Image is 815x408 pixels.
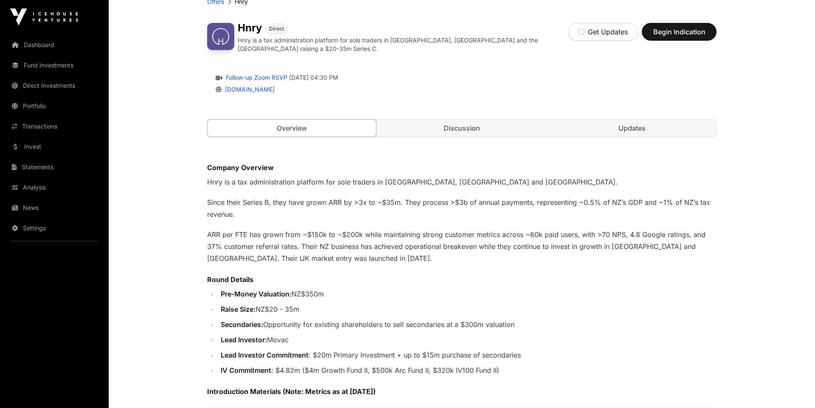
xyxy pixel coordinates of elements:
[207,196,717,220] p: Since their Series B, they have grown ARR by >3x to ~$35m. They process >$3b of annual payments, ...
[218,303,717,315] li: NZ$20 - 35m
[221,351,309,359] strong: Lead Investor Commitment
[207,23,234,50] img: Hnry
[773,367,815,408] iframe: Chat Widget
[207,119,377,137] a: Overview
[269,25,284,32] span: Direct
[221,290,292,298] strong: Pre-Money Valuation:
[218,319,717,330] li: Opportunity for existing shareholders to sell secondaries at a $300m valuation
[207,176,717,188] p: Hnry is a tax administration platform for sole traders in [GEOGRAPHIC_DATA], [GEOGRAPHIC_DATA] an...
[7,178,102,197] a: Analysis
[221,335,267,344] strong: Lead Investor:
[207,275,253,284] strong: Round Details
[378,120,546,137] a: Discussion
[7,36,102,54] a: Dashboard
[7,56,102,75] a: Fund Investments
[642,31,717,40] a: Begin Indication
[652,27,706,37] span: Begin Indication
[207,163,274,172] strong: Company Overview
[207,229,717,264] p: ARR per FTE has grown from ~$150k to ~$200k while maintaining strong customer metrics across ~60k...
[7,76,102,95] a: Direct Investments
[548,120,716,137] a: Updates
[208,120,716,137] nav: Tabs
[221,305,256,313] strong: Raise Size:
[238,36,568,53] p: Hnry is a tax administration platform for sole traders in [GEOGRAPHIC_DATA], [GEOGRAPHIC_DATA] an...
[221,366,271,374] strong: IV Commitment
[7,198,102,217] a: News
[7,219,102,238] a: Settings
[207,387,376,396] strong: Introduction Materials (Note: Metrics as at [DATE])
[218,364,717,376] li: : $4.82m ($4m Growth Fund II, $500k Arc Fund II, $320k IV100 Fund II)
[221,320,263,329] strong: Secondaries:
[642,23,717,41] button: Begin Indication
[7,117,102,136] a: Transactions
[218,288,717,300] li: NZ$350m
[10,8,78,25] img: Icehouse Ventures Logo
[238,23,262,34] h1: Hnry
[568,23,638,41] button: Get Updates
[224,73,287,82] a: Follow-up Zoom RSVP
[7,137,102,156] a: Invest
[218,334,717,346] li: Movac
[7,158,102,176] a: Statements
[218,349,717,361] li: : $20m Primary Investment + up to $15m purchase of secondaries
[7,97,102,115] a: Portfolio
[222,86,275,93] a: [DOMAIN_NAME]
[289,73,338,82] span: [DATE] 04:30 PM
